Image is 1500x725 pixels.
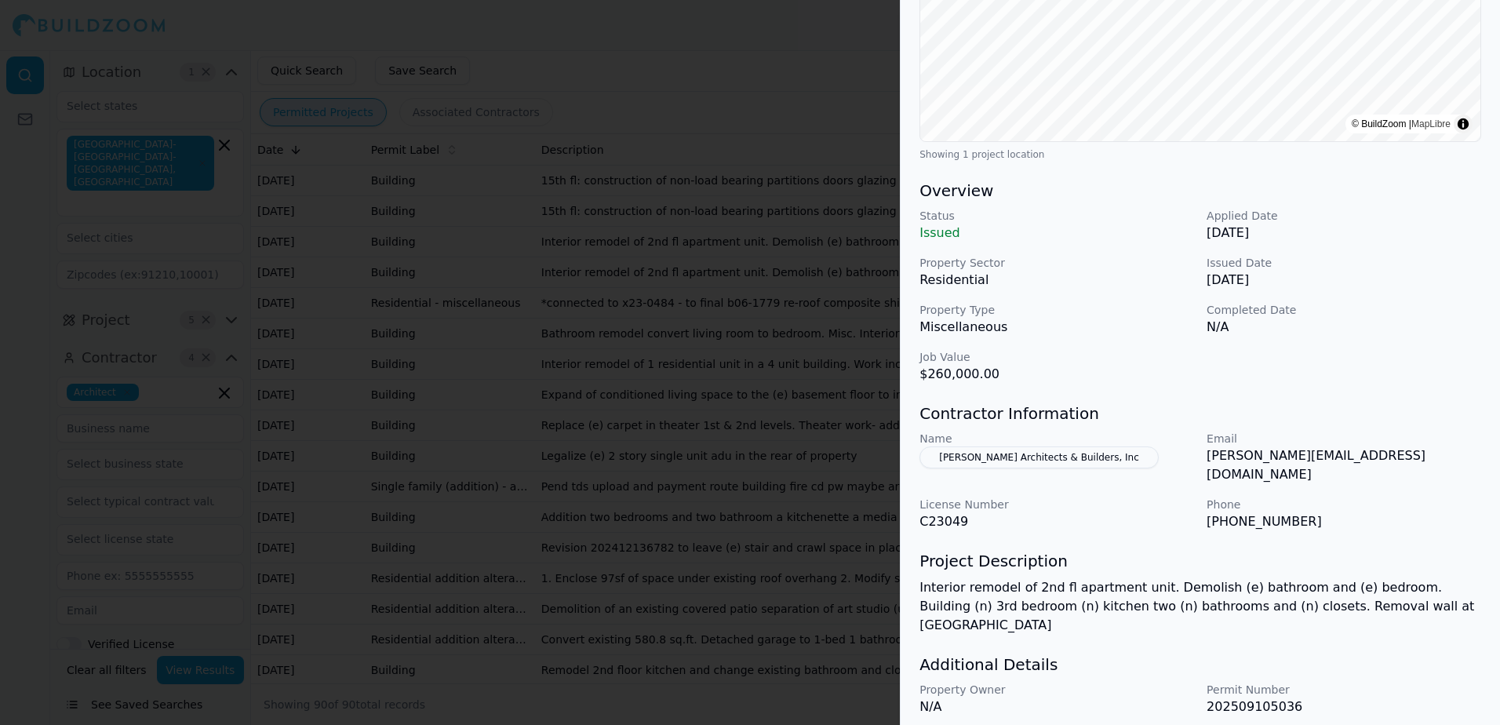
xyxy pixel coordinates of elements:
[1207,512,1481,531] p: [PHONE_NUMBER]
[919,497,1194,512] p: License Number
[1207,271,1481,290] p: [DATE]
[919,180,1481,202] h3: Overview
[1454,115,1473,133] summary: Toggle attribution
[919,255,1194,271] p: Property Sector
[919,318,1194,337] p: Miscellaneous
[919,349,1194,365] p: Job Value
[919,148,1481,161] div: Showing 1 project location
[1207,318,1481,337] p: N/A
[1207,224,1481,242] p: [DATE]
[919,271,1194,290] p: Residential
[1207,698,1481,716] p: 202509105036
[919,446,1159,468] button: [PERSON_NAME] Architects & Builders, Inc
[1207,302,1481,318] p: Completed Date
[919,578,1481,635] p: Interior remodel of 2nd fl apartment unit. Demolish (e) bathroom and (e) bedroom. Building (n) 3r...
[1411,118,1451,129] a: MapLibre
[919,365,1194,384] p: $260,000.00
[1207,446,1481,484] p: [PERSON_NAME][EMAIL_ADDRESS][DOMAIN_NAME]
[919,682,1194,698] p: Property Owner
[1207,497,1481,512] p: Phone
[1207,431,1481,446] p: Email
[919,654,1481,676] h3: Additional Details
[919,208,1194,224] p: Status
[1352,116,1451,132] div: © BuildZoom |
[1207,682,1481,698] p: Permit Number
[1207,255,1481,271] p: Issued Date
[919,550,1481,572] h3: Project Description
[919,224,1194,242] p: Issued
[919,698,1194,716] p: N/A
[919,512,1194,531] p: C23049
[919,431,1194,446] p: Name
[919,403,1481,424] h3: Contractor Information
[919,302,1194,318] p: Property Type
[1207,208,1481,224] p: Applied Date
